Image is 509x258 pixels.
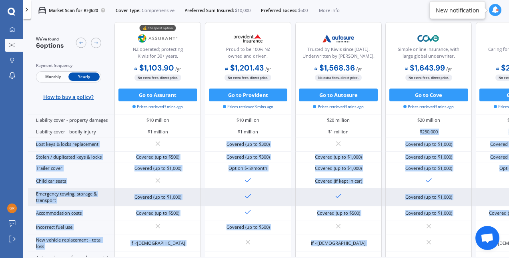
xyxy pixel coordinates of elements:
img: Assurant.png [137,30,179,46]
span: Prices retrieved 3 mins ago [223,104,273,110]
b: $1,568.36 [315,63,355,73]
div: Covered (up to $500) [136,154,179,160]
div: $20 million [327,117,350,123]
span: / yr [356,66,362,72]
div: Simple online insurance, with large global underwriter. [391,46,466,62]
div: $1 million [328,129,349,135]
span: More info [319,7,340,14]
div: NZ operated; protecting Kiwis for 30+ years. [120,46,195,62]
div: $10 million [146,117,169,123]
span: Yearly [68,73,100,81]
div: Covered (up to $500) [226,224,270,230]
b: $1,643.99 [405,63,445,73]
span: No extra fees, direct price. [224,75,271,81]
div: Covered (up to $1,000) [315,154,362,160]
span: Comprehensive [142,7,174,14]
div: $20 million [417,117,440,123]
div: New notification [436,6,479,14]
div: Covered (up to $1,000) [405,154,452,160]
button: Go to Cove [389,89,468,101]
div: Covered (up to $1,000) [134,165,181,171]
span: No extra fees, direct price. [405,75,452,81]
div: Stolen / duplicated keys & locks [28,152,114,163]
img: aa17929f07bfb30918644b77530da870 [7,204,17,213]
div: $250,000 [420,129,438,135]
div: Payment frequency [36,62,101,69]
div: Covered (up to $1,000) [405,141,452,147]
div: 💰 Cheapest option [140,25,176,32]
div: Covered (up to $1,000) [405,165,452,171]
div: Lost keys & locks replacement [28,137,114,151]
div: Liability cover - property damages [28,115,114,126]
span: 6 options [36,41,64,50]
div: Covered (up to $300) [226,141,270,147]
div: Liability cover - bodily injury [28,126,114,137]
img: Provident.png [227,30,269,46]
span: $500 [298,7,308,14]
span: Cover Type: [116,7,140,14]
span: / yr [265,66,271,72]
div: Open chat [475,226,499,250]
div: Covered (up to $1,000) [315,165,362,171]
button: Go to Assurant [118,89,197,101]
span: No extra fees, direct price. [315,75,362,81]
button: Go to Autosure [299,89,378,101]
span: No extra fees, direct price. [134,75,181,81]
div: $1 million [238,129,258,135]
div: Covered (up to $1,000) [405,210,452,216]
div: $10 million [236,117,259,123]
div: Covered (if kept in car) [315,178,362,184]
b: $1,201.43 [225,63,264,73]
span: / yr [446,66,452,72]
div: New vehicle replacement - total loss [28,234,114,252]
div: Trusted by Kiwis since [DATE]. Underwritten by [PERSON_NAME]. [301,46,376,62]
div: Proud to be 100% NZ owned and driven. [210,46,286,62]
div: Covered (up to $300) [226,154,270,160]
div: Emergency towing, storage & transport [28,188,114,206]
img: Cove.webp [407,30,450,46]
div: Trailer cover [28,163,114,174]
span: $10,000 [235,7,250,14]
span: Prices retrieved 3 mins ago [313,104,363,110]
span: Prices retrieved 3 mins ago [132,104,183,110]
div: Child car seats [28,174,114,188]
div: $1 million [148,129,168,135]
img: car.f15378c7a67c060ca3f3.svg [38,6,46,14]
span: Preferred Sum Insured: [184,7,234,14]
img: Autosure.webp [317,30,360,46]
span: How to buy a policy? [43,94,94,100]
span: Monthly [37,73,68,81]
div: Covered (up to $500) [136,210,179,216]
div: If <[DEMOGRAPHIC_DATA] [130,240,185,246]
div: Covered (up to $500) [317,210,360,216]
div: Covered (up to $1,000) [405,194,452,200]
div: Incorrect fuel use [28,220,114,234]
b: $1,103.90 [134,63,174,73]
div: Covered (up to $1,000) [134,194,181,200]
span: Preferred Excess: [261,7,297,14]
span: / yr [175,66,181,72]
span: We've found [36,36,64,42]
button: Go to Provident [209,89,288,101]
span: Prices retrieved 3 mins ago [403,104,454,110]
div: Option $<8/month [228,165,267,171]
p: Market Scan for RHJ620 [49,7,98,14]
div: If <[DEMOGRAPHIC_DATA] [311,240,366,246]
div: Accommodation costs [28,206,114,220]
